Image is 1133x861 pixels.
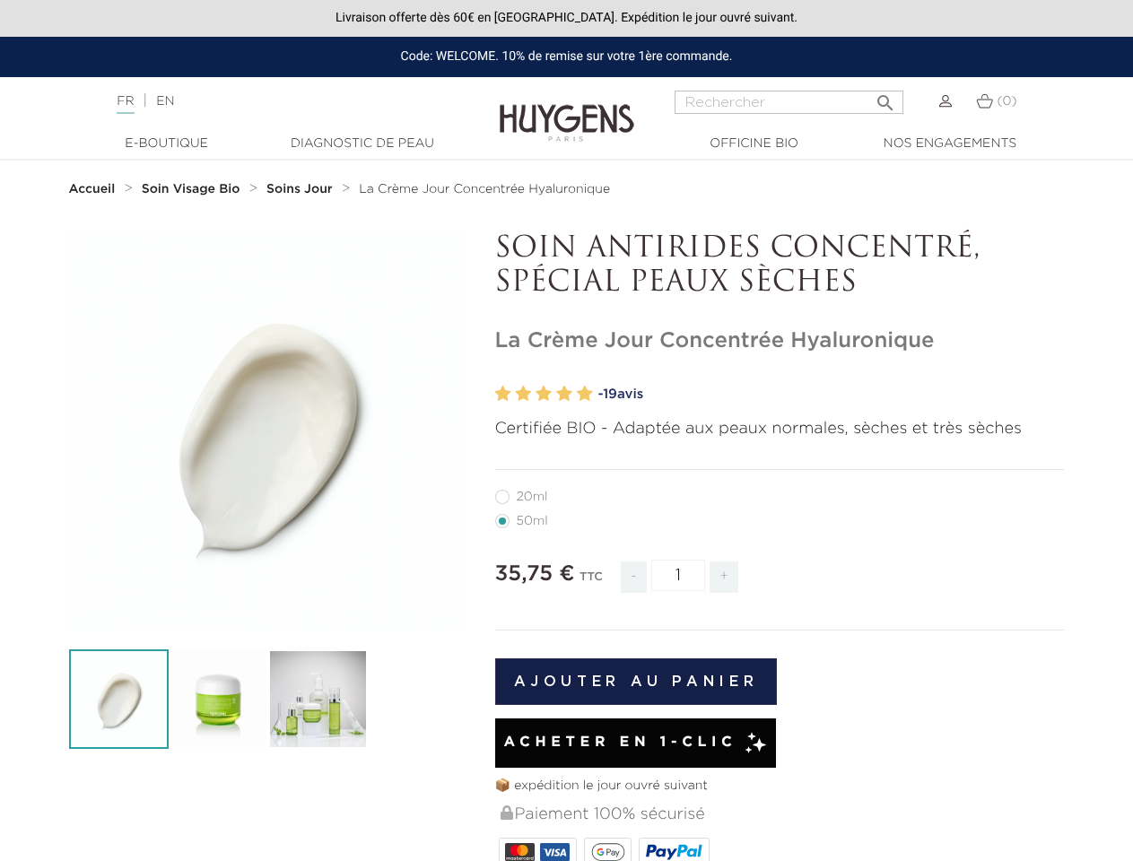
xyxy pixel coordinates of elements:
div: TTC [580,558,603,606]
a: Soin Visage Bio [142,182,245,196]
span: - [621,561,646,593]
span: 35,75 € [495,563,575,585]
div: | [108,91,458,112]
i:  [875,87,896,109]
a: Accueil [69,182,119,196]
a: Soins Jour [266,182,336,196]
label: 1 [495,381,511,407]
strong: Soins Jour [266,183,333,196]
img: Paiement 100% sécurisé [501,805,513,820]
label: 20ml [495,490,570,504]
h1: La Crème Jour Concentrée Hyaluronique [495,328,1065,354]
a: FR [117,95,134,114]
label: 4 [556,381,572,407]
span: + [710,561,738,593]
p: 📦 expédition le jour ouvré suivant [495,777,1065,796]
p: SOIN ANTIRIDES CONCENTRÉ, SPÉCIAL PEAUX SÈCHES [495,232,1065,301]
label: 3 [536,381,552,407]
a: Nos engagements [860,135,1040,153]
label: 2 [515,381,531,407]
label: 50ml [495,514,570,528]
a: Diagnostic de peau [273,135,452,153]
a: Officine Bio [665,135,844,153]
input: Rechercher [675,91,903,114]
input: Quantité [651,560,705,591]
a: La Crème Jour Concentrée Hyaluronique [359,182,610,196]
span: (0) [998,95,1017,108]
div: Paiement 100% sécurisé [499,796,1065,834]
img: VISA [540,843,570,861]
img: MASTERCARD [505,843,535,861]
p: Certifiée BIO - Adaptée aux peaux normales, sèches et très sèches [495,417,1065,441]
span: La Crème Jour Concentrée Hyaluronique [359,183,610,196]
img: google_pay [591,843,625,861]
strong: Accueil [69,183,116,196]
button: Ajouter au panier [495,658,778,705]
strong: Soin Visage Bio [142,183,240,196]
img: Huygens [500,75,634,144]
a: -19avis [598,381,1065,408]
span: 19 [603,387,617,401]
a: EN [156,95,174,108]
a: E-Boutique [77,135,257,153]
label: 5 [577,381,593,407]
button:  [869,85,902,109]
